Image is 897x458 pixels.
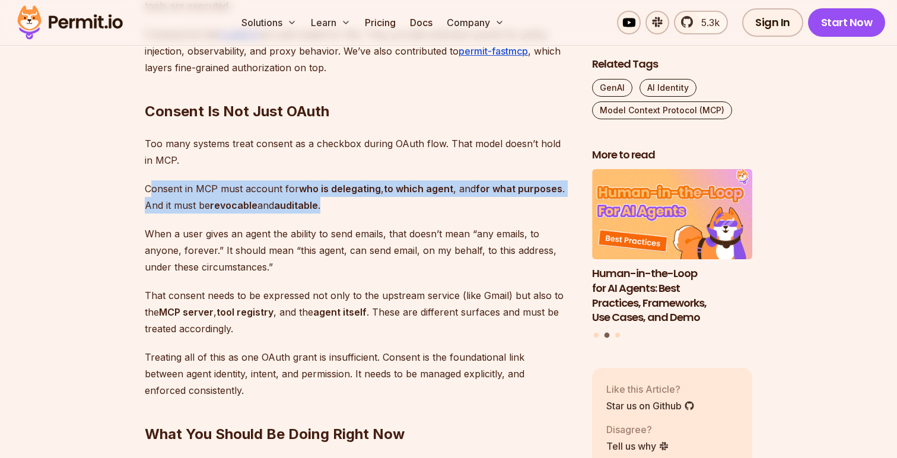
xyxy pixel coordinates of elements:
strong: auditable [274,199,318,211]
a: Sign In [742,8,803,37]
h2: What You Should Be Doing Right Now [145,377,573,444]
button: Solutions [237,11,301,34]
a: Start Now [808,8,886,37]
a: Tell us why [606,439,669,453]
button: Learn [306,11,355,34]
p: Treating all of this as one OAuth grant is insufficient. Consent is the foundational link between... [145,349,573,399]
p: That consent needs to be expressed not only to the upstream service (like Gmail) but also to the ... [145,287,573,337]
li: 2 of 3 [592,170,752,326]
p: When a user gives an agent the ability to send emails, that doesn’t mean “any emails, to anyone, ... [145,225,573,275]
h2: Consent Is Not Just OAuth [145,55,573,121]
p: Disagree? [606,422,669,437]
h2: More to read [592,148,752,163]
a: Docs [405,11,437,34]
button: Company [442,11,509,34]
p: Too many systems treat consent as a checkbox during OAuth flow. That model doesn’t hold in MCP. [145,135,573,168]
strong: agent itself [313,306,367,318]
h2: Related Tags [592,57,752,72]
strong: MCP server [159,306,214,318]
p: Frameworks like are well-suited for this. They provide extension points for policy injection, obs... [145,26,573,76]
button: Go to slide 3 [615,333,620,338]
span: 5.3k [694,15,720,30]
a: 5.3k [674,11,728,34]
strong: for what purposes [476,183,562,195]
button: Go to slide 2 [605,333,610,338]
a: GenAI [592,79,632,97]
strong: who is delegating [299,183,381,195]
strong: revocable [210,199,257,211]
a: permit-fastmcp [459,45,528,57]
button: Go to slide 1 [594,333,599,338]
a: Human-in-the-Loop for AI Agents: Best Practices, Frameworks, Use Cases, and DemoHuman-in-the-Loop... [592,170,752,326]
a: Pricing [360,11,400,34]
img: Human-in-the-Loop for AI Agents: Best Practices, Frameworks, Use Cases, and Demo [592,170,752,260]
a: AI Identity [640,79,696,97]
img: Permit logo [12,2,128,43]
strong: tool registry [217,306,273,318]
p: Like this Article? [606,382,695,396]
p: Consent in MCP must account for , , and . And it must be and . [145,180,573,214]
h3: Human-in-the-Loop for AI Agents: Best Practices, Frameworks, Use Cases, and Demo [592,266,752,325]
div: Posts [592,170,752,340]
strong: to which agent [384,183,453,195]
a: Star us on Github [606,399,695,413]
a: Model Context Protocol (MCP) [592,101,732,119]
